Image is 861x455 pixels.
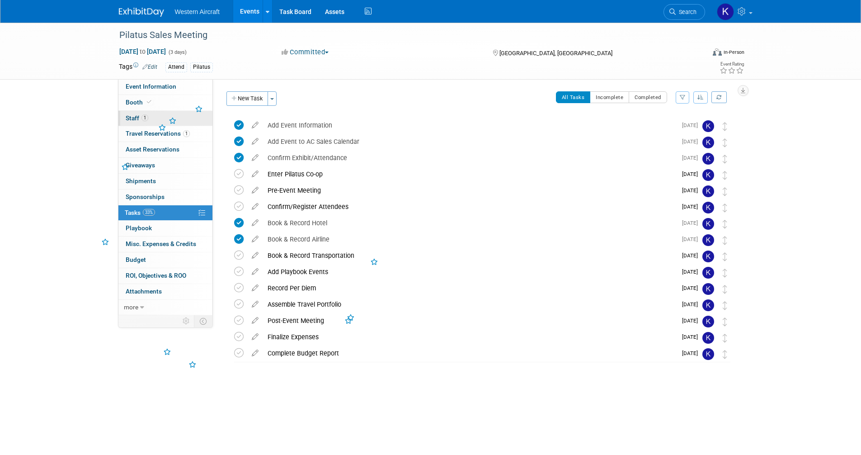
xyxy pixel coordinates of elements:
span: 1 [183,130,190,137]
div: Post-Event Meeting [263,313,677,328]
img: Kindra Mahler [702,251,714,262]
span: [DATE] [682,155,702,161]
a: Sponsorships [118,190,212,205]
span: Tasks [125,209,155,216]
td: Tags [119,62,157,72]
div: Record Per Diem [263,280,677,296]
img: Kindra Mahler [702,137,714,148]
a: edit [247,349,263,357]
i: Move task [723,334,727,342]
a: Budget [118,252,212,268]
span: [DATE] [682,236,702,242]
td: Toggle Event Tabs [194,315,212,327]
i: Booth reservation complete [147,100,151,104]
img: Kindra Mahler [702,202,714,213]
a: edit [247,317,263,325]
button: Committed [278,47,332,57]
a: Attachments [118,284,212,299]
a: edit [247,154,263,162]
span: Budget [126,256,146,263]
div: Add Event to AC Sales Calendar [263,134,677,149]
a: edit [247,203,263,211]
span: Attachments [126,288,162,295]
span: [DATE] [682,269,702,275]
span: Shipments [126,177,156,185]
i: Move task [723,236,727,245]
span: Playbook [126,224,152,232]
span: more [124,303,138,311]
a: Tasks33% [118,205,212,221]
a: edit [247,268,263,276]
a: Staff1 [118,111,212,126]
img: Kindra Mahler [702,120,714,132]
i: Move task [723,155,727,163]
div: Book & Record Hotel [263,215,677,231]
div: Pre-Event Meeting [263,183,677,198]
img: Kindra Mahler [702,299,714,311]
span: [GEOGRAPHIC_DATA], [GEOGRAPHIC_DATA] [499,50,612,57]
div: Confirm/Register Attendees [263,199,677,214]
a: Misc. Expenses & Credits [118,237,212,252]
span: Western Aircraft [175,8,220,15]
div: Event Format [652,47,745,61]
span: [DATE] [682,301,702,308]
span: ROI, Objectives & ROO [126,272,186,279]
div: In-Person [723,49,744,56]
div: Attend [165,62,187,72]
a: Giveaways [118,158,212,173]
i: Move task [723,285,727,294]
a: edit [247,137,263,146]
a: edit [247,121,263,129]
a: edit [247,284,263,292]
i: Move task [723,350,727,359]
i: Move task [723,220,727,228]
img: Kindra Mahler [702,234,714,246]
img: ExhibitDay [119,8,164,17]
a: edit [247,219,263,227]
img: Kindra Mahler [702,332,714,344]
div: Event Rating [720,62,744,66]
a: Search [663,4,705,20]
span: [DATE] [682,138,702,145]
span: [DATE] [682,350,702,356]
img: Kindra Mahler [702,283,714,295]
i: Move task [723,138,727,147]
img: Kindra Mahler [702,185,714,197]
a: edit [247,235,263,243]
a: Event Information [118,79,212,95]
span: [DATE] [682,252,702,259]
span: (3 days) [168,49,187,55]
div: Book & Record Transportation [263,248,677,263]
div: Book & Record Airline [263,232,677,247]
a: edit [247,300,263,308]
div: Finalize Expenses [263,329,677,345]
div: Assemble Travel Portfolio [263,297,677,312]
a: Shipments [118,174,212,189]
i: Move task [723,318,727,326]
span: Travel Reservations [126,130,190,137]
span: Staff [126,114,148,122]
span: [DATE] [682,285,702,291]
span: 1 [141,114,148,121]
span: Booth [126,99,153,106]
img: Format-Inperson.png [713,48,722,56]
img: Kindra Mahler [702,169,714,181]
a: more [118,300,212,315]
button: Incomplete [590,91,629,103]
span: Misc. Expenses & Credits [126,240,196,247]
span: 33% [143,209,155,216]
div: Add Event Information [263,118,677,133]
span: Sponsorships [126,193,165,200]
a: edit [247,251,263,260]
button: All Tasks [556,91,591,103]
span: [DATE] [682,318,702,324]
div: Confirm Exhibit/Attendance [263,150,677,166]
span: [DATE] [682,171,702,177]
span: [DATE] [682,334,702,340]
span: [DATE] [DATE] [119,47,166,56]
i: Move task [723,204,727,212]
img: Kindra Mahler [702,267,714,279]
a: edit [247,333,263,341]
i: Move task [723,187,727,196]
button: Completed [629,91,667,103]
